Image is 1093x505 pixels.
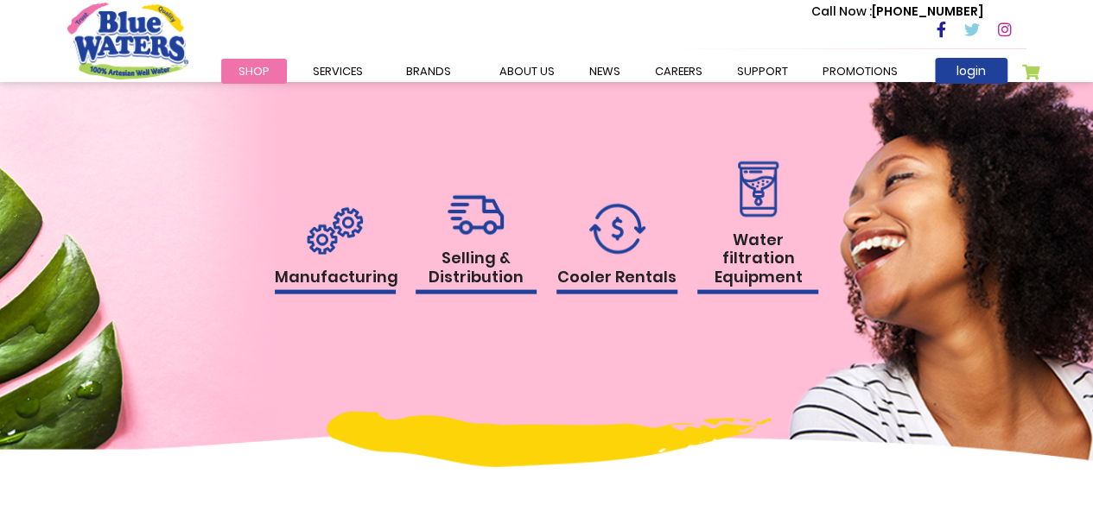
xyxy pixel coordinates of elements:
[589,204,645,255] img: rental
[935,58,1007,84] a: login
[275,268,396,295] h1: Manufacturing
[556,204,677,295] a: Cooler Rentals
[638,59,720,84] a: careers
[720,59,805,84] a: support
[67,3,188,79] a: store logo
[811,3,872,20] span: Call Now :
[805,59,915,84] a: Promotions
[307,207,363,255] img: rental
[697,230,818,295] h1: Water filtration Equipment
[811,3,983,21] p: [PHONE_NUMBER]
[406,63,451,79] span: Brands
[697,161,818,295] a: Water filtration Equipment
[448,195,504,236] img: rental
[556,268,677,295] h1: Cooler Rentals
[572,59,638,84] a: News
[416,195,537,294] a: Selling & Distribution
[416,249,537,294] h1: Selling & Distribution
[733,161,783,218] img: rental
[275,207,396,295] a: Manufacturing
[482,59,572,84] a: about us
[313,63,363,79] span: Services
[238,63,270,79] span: Shop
